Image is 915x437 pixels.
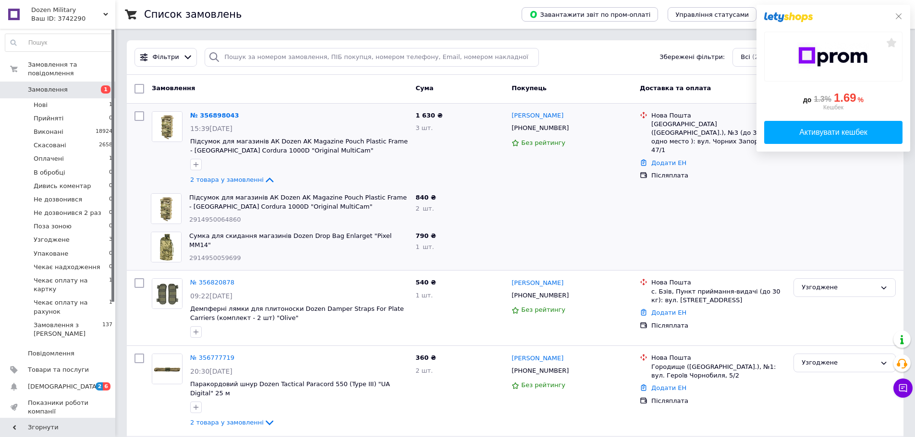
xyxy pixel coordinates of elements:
[152,278,183,309] a: Фото товару
[651,278,786,287] div: Нова Пошта
[659,53,725,62] span: Збережені фільтри:
[109,154,112,163] span: 1
[651,159,686,166] a: Додати ЕН
[109,236,112,244] span: 3
[510,289,571,302] div: [PHONE_NUMBER]
[521,139,565,146] span: Без рейтингу
[109,114,112,123] span: 0
[510,365,571,377] div: [PHONE_NUMBER]
[96,382,103,390] span: 2
[415,232,436,239] span: 790 ₴
[190,112,239,119] a: № 356898043
[415,279,436,286] span: 540 ₴
[152,279,182,308] img: Фото товару
[34,222,72,231] span: Поза зоною
[190,380,390,397] a: Паракордовий шнур Dozen Tactical Paracord 550 (Type III) "UA Digital" 25 м
[101,85,110,94] span: 1
[28,60,115,78] span: Замовлення та повідомлення
[651,287,786,305] div: с. Бзів, Пункт приймання-видачі (до 30 кг): вул. [STREET_ADDRESS]
[651,397,786,405] div: Післяплата
[5,34,113,51] input: Пошук
[34,154,64,163] span: Оплачені
[28,85,68,94] span: Замовлення
[205,48,539,67] input: Пошук за номером замовлення, ПІБ покупця, номером телефону, Email, номером накладної
[99,141,112,150] span: 2658
[152,111,183,142] a: Фото товару
[651,384,686,391] a: Додати ЕН
[28,382,99,391] span: [DEMOGRAPHIC_DATA]
[34,321,102,338] span: Замовлення з [PERSON_NAME]
[893,378,913,398] button: Чат з покупцем
[651,111,786,120] div: Нова Пошта
[152,354,183,384] a: Фото товару
[109,101,112,109] span: 1
[34,276,109,294] span: Чекає оплату на картку
[189,194,407,210] a: Підсумок для магазинів АК Dozen AK Magazine Pouch Plastic Frame - [GEOGRAPHIC_DATA] Cordura 1000D...
[675,11,749,18] span: Управління статусами
[415,84,433,92] span: Cума
[190,176,275,183] a: 2 товара у замовленні
[109,298,112,316] span: 1
[190,354,234,361] a: № 356777719
[34,298,109,316] span: Чекає оплату на рахунок
[190,367,232,375] span: 20:30[DATE]
[512,354,563,363] a: [PERSON_NAME]
[34,249,68,258] span: Упаковане
[190,305,404,321] a: Демпферні лямки для плитоноски Dozen Damper Straps For Plate Carriers (комплект - 2 шт) "Olive"
[415,124,433,131] span: 3 шт.
[189,232,391,248] a: Сумка для скидання магазинів Dozen Drop Bag Enlarget "Pixel MM14"
[103,382,110,390] span: 6
[190,176,264,183] span: 2 товара у замовленні
[752,53,777,60] span: (21589)
[651,354,786,362] div: Нова Пошта
[512,84,547,92] span: Покупець
[190,279,234,286] a: № 356820878
[651,363,786,380] div: Городище ([GEOGRAPHIC_DATA].), №1: вул. Героїв Чорнобиля, 5/2
[109,222,112,231] span: 0
[28,366,89,374] span: Товари та послуги
[151,232,181,262] img: Фото товару
[640,84,711,92] span: Доставка та оплата
[651,120,786,155] div: [GEOGRAPHIC_DATA] ([GEOGRAPHIC_DATA].), №3 (до 30 кг на одно место ): вул. Чорних Запорожців, 47/1
[109,209,112,217] span: 0
[31,14,115,23] div: Ваш ID: 3742290
[651,171,786,180] div: Післяплата
[190,292,232,300] span: 09:22[DATE]
[31,6,103,14] span: Dozen Military
[415,205,434,212] span: 2 шт.
[152,112,182,142] img: Фото товару
[512,279,563,288] a: [PERSON_NAME]
[415,194,436,201] span: 840 ₴
[34,236,70,244] span: Узгоджене
[34,114,63,123] span: Прийняті
[189,216,241,223] span: 2914950064860
[96,128,112,136] span: 18924
[109,168,112,177] span: 0
[190,125,232,132] span: 15:39[DATE]
[802,283,876,293] div: Узгоджене
[28,399,89,416] span: Показники роботи компанії
[802,358,876,368] div: Узгоджене
[34,141,66,150] span: Скасовані
[189,254,241,261] span: 2914950059699
[415,243,434,250] span: 1 шт.
[34,182,91,190] span: Дивись коментар
[34,101,48,109] span: Нові
[521,381,565,389] span: Без рейтингу
[529,10,650,19] span: Завантажити звіт по пром-оплаті
[668,7,756,22] button: Управління статусами
[34,195,82,204] span: Не дозвонився
[28,349,74,358] span: Повідомлення
[415,112,442,119] span: 1 630 ₴
[34,263,100,272] span: Чекає надходження
[109,263,112,272] span: 0
[512,111,563,120] a: [PERSON_NAME]
[152,354,182,384] img: Фото товару
[151,194,181,224] img: Фото товару
[109,276,112,294] span: 1
[190,138,408,154] a: Підсумок для магазинів АК Dozen AK Magazine Pouch Plastic Frame - [GEOGRAPHIC_DATA] Cordura 1000D...
[109,249,112,258] span: 0
[34,168,65,177] span: В обробці
[34,209,101,217] span: Не дозвонився 2 раз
